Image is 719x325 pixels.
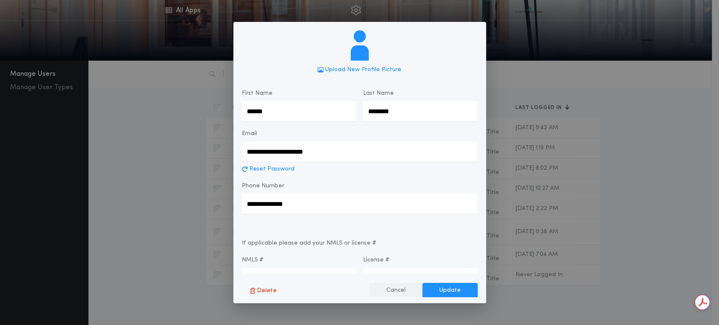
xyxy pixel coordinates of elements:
[257,285,277,295] span: Delete
[422,283,478,298] button: Update
[242,89,273,98] label: First Name
[242,282,285,298] button: Delete
[242,256,263,264] label: NMLS #
[369,283,422,298] button: Cancel
[363,256,389,264] label: License #
[249,165,294,173] p: Reset Password
[242,130,257,138] label: Email
[363,89,394,98] label: Last Name
[242,182,284,190] label: Phone Number
[345,30,375,61] img: svg%3e
[242,239,376,248] label: If applicable please add your NMLS or license #
[325,66,401,74] p: Upload New Profile Picture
